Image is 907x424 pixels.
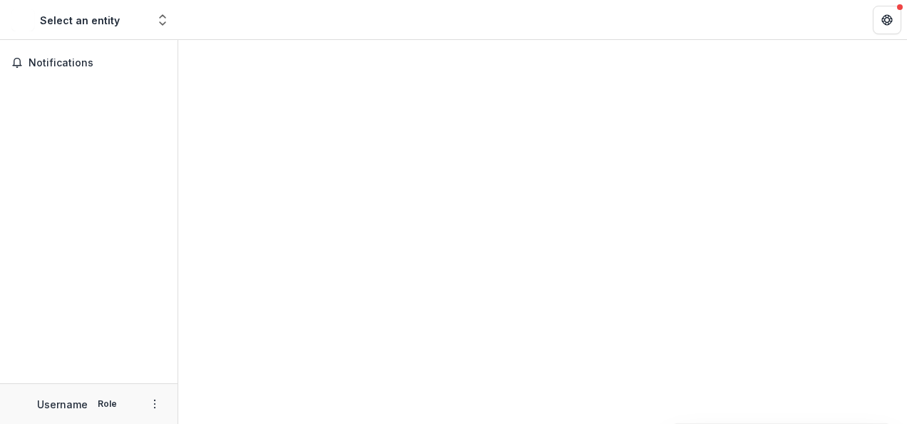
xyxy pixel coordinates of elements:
[29,57,166,69] span: Notifications
[93,398,121,410] p: Role
[40,13,120,28] div: Select an entity
[153,6,173,34] button: Open entity switcher
[6,51,172,74] button: Notifications
[37,397,88,412] p: Username
[146,395,163,413] button: More
[873,6,901,34] button: Get Help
